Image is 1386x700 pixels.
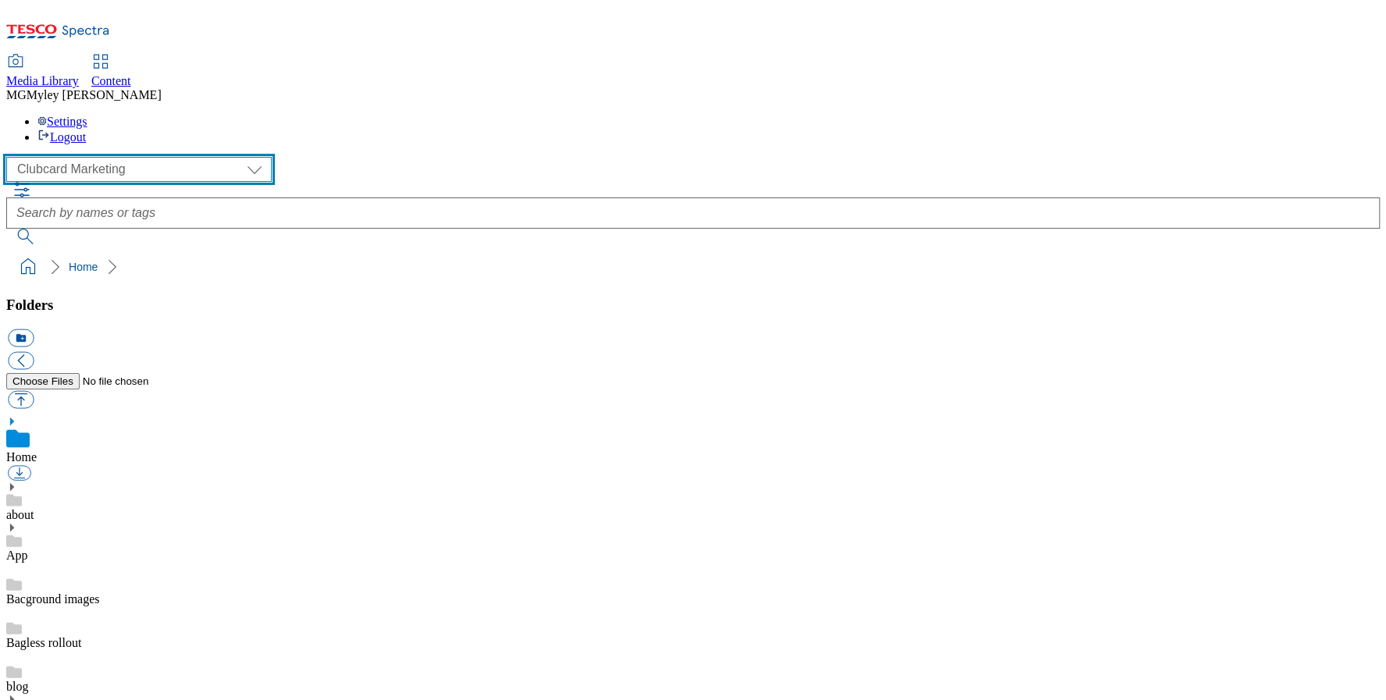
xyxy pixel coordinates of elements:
[37,115,87,128] a: Settings
[91,55,131,88] a: Content
[6,592,100,606] a: Bacground images
[6,450,37,464] a: Home
[6,197,1380,229] input: Search by names or tags
[6,88,27,101] span: MG
[6,297,1380,314] h3: Folders
[6,55,79,88] a: Media Library
[37,130,86,144] a: Logout
[6,549,28,562] a: App
[6,508,34,521] a: about
[27,88,162,101] span: Myley [PERSON_NAME]
[16,254,41,279] a: home
[6,636,81,649] a: Bagless rollout
[69,261,98,273] a: Home
[6,680,28,693] a: blog
[91,74,131,87] span: Content
[6,74,79,87] span: Media Library
[6,252,1380,282] nav: breadcrumb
